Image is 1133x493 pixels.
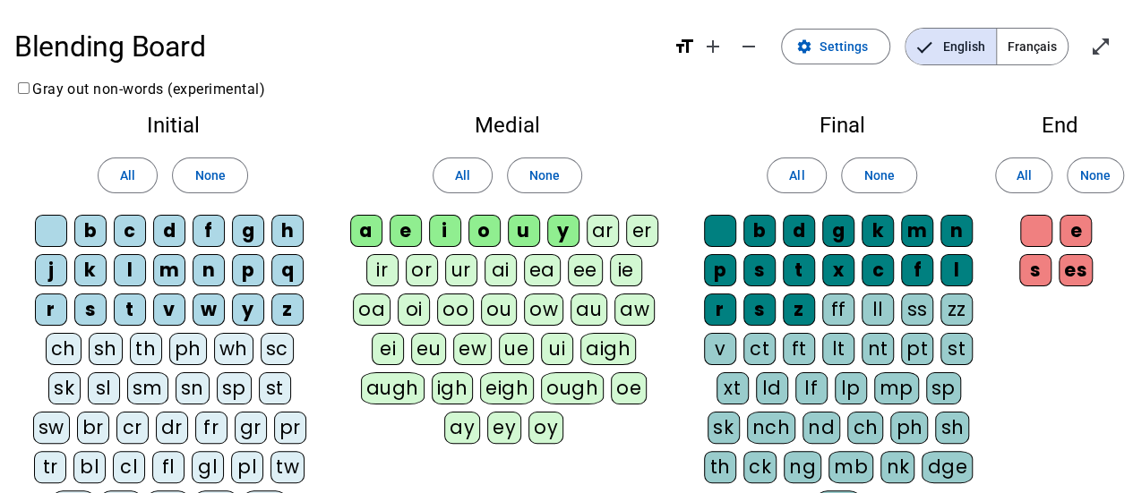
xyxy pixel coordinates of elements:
[398,293,430,326] div: oi
[507,157,582,193] button: None
[874,372,919,404] div: mp
[271,293,304,326] div: z
[1090,36,1112,57] mat-icon: open_in_full
[695,29,731,64] button: Increase font size
[835,372,867,404] div: lp
[508,215,540,247] div: u
[841,157,916,193] button: None
[1015,115,1104,136] h2: End
[153,215,185,247] div: d
[453,333,492,365] div: ew
[89,333,123,365] div: sh
[77,412,109,444] div: br
[803,412,840,444] div: nd
[468,215,501,247] div: o
[610,254,642,286] div: ie
[455,165,470,186] span: All
[822,333,854,365] div: lt
[828,451,873,483] div: mb
[487,412,521,444] div: ey
[116,412,149,444] div: cr
[1067,157,1124,193] button: None
[14,81,265,98] label: Gray out non-words (experimental)
[704,254,736,286] div: p
[767,157,827,193] button: All
[784,451,821,483] div: ng
[568,254,603,286] div: ee
[731,29,767,64] button: Decrease font size
[524,254,561,286] div: ea
[541,333,573,365] div: ui
[702,36,724,57] mat-icon: add
[940,254,973,286] div: l
[261,333,294,365] div: sc
[743,333,776,365] div: ct
[781,29,890,64] button: Settings
[547,215,579,247] div: y
[235,412,267,444] div: gr
[217,372,252,404] div: sp
[698,115,986,136] h2: Final
[194,165,225,186] span: None
[704,451,736,483] div: th
[880,451,914,483] div: nk
[756,372,788,404] div: ld
[346,115,669,136] h2: Medial
[481,293,517,326] div: ou
[480,372,534,404] div: eigh
[704,333,736,365] div: v
[571,293,607,326] div: au
[271,215,304,247] div: h
[73,451,106,483] div: bl
[350,215,382,247] div: a
[789,165,804,186] span: All
[580,333,636,365] div: aigh
[847,412,883,444] div: ch
[1059,254,1093,286] div: es
[232,254,264,286] div: p
[172,157,247,193] button: None
[940,215,973,247] div: n
[528,412,563,444] div: oy
[795,372,828,404] div: lf
[88,372,120,404] div: sl
[193,215,225,247] div: f
[214,333,253,365] div: wh
[372,333,404,365] div: ei
[390,215,422,247] div: e
[743,451,777,483] div: ck
[541,372,604,404] div: ough
[614,293,655,326] div: aw
[626,215,658,247] div: er
[822,254,854,286] div: x
[366,254,399,286] div: ir
[195,412,227,444] div: fr
[98,157,158,193] button: All
[156,412,188,444] div: dr
[192,451,224,483] div: gl
[901,215,933,247] div: m
[270,451,305,483] div: tw
[152,451,185,483] div: fl
[743,293,776,326] div: s
[114,254,146,286] div: l
[743,254,776,286] div: s
[905,28,1069,65] mat-button-toggle-group: Language selection
[940,333,973,365] div: st
[1083,29,1119,64] button: Enter full screen
[34,451,66,483] div: tr
[997,29,1068,64] span: Français
[274,412,306,444] div: pr
[437,293,474,326] div: oo
[935,412,969,444] div: sh
[890,412,928,444] div: ph
[48,372,81,404] div: sk
[74,215,107,247] div: b
[153,254,185,286] div: m
[863,165,894,186] span: None
[901,333,933,365] div: pt
[114,215,146,247] div: c
[611,372,647,404] div: oe
[783,215,815,247] div: d
[862,293,894,326] div: ll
